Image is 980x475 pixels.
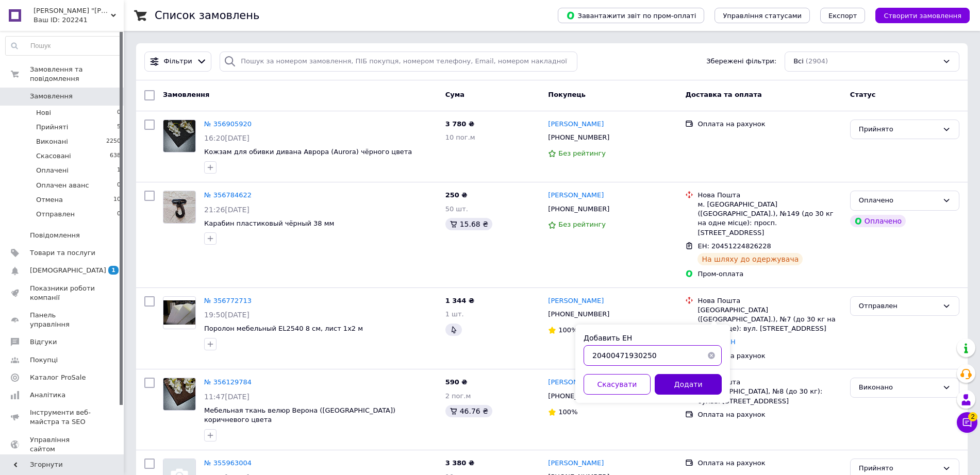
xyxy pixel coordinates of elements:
[113,195,121,205] span: 10
[697,191,841,200] div: Нова Пошта
[30,408,95,427] span: Інструменти веб-майстра та SEO
[445,133,475,141] span: 10 пог.м
[697,351,841,361] div: Оплата на рахунок
[30,311,95,329] span: Панель управління
[34,6,111,15] span: Ательє "OSHMANIN"
[548,296,604,306] a: [PERSON_NAME]
[548,459,604,468] a: [PERSON_NAME]
[697,410,841,419] div: Оплата на рахунок
[685,91,761,98] span: Доставка та оплата
[558,149,606,157] span: Без рейтингу
[445,297,474,304] span: 1 344 ₴
[117,210,121,219] span: 0
[117,166,121,175] span: 1
[548,91,586,98] span: Покупець
[163,296,196,329] a: Фото товару
[106,137,121,146] span: 2250
[697,387,841,405] div: [GEOGRAPHIC_DATA], №8 (до 30 кг): бульв. [STREET_ADDRESS]
[697,269,841,279] div: Пром-оплата
[117,108,121,117] span: 0
[204,297,252,304] a: № 356772713
[204,311,250,319] span: 19:50[DATE]
[859,382,938,393] div: Виконано
[163,378,195,410] img: Фото товару
[117,123,121,132] span: 5
[548,392,609,400] span: [PHONE_NUMBER]
[793,57,804,66] span: Всі
[548,205,609,213] span: [PHONE_NUMBER]
[163,378,196,411] a: Фото товару
[163,191,196,224] a: Фото товару
[30,65,124,83] span: Замовлення та повідомлення
[566,11,696,20] span: Завантажити звіт по пром-оплаті
[163,300,195,325] img: Фото товару
[697,306,841,334] div: [GEOGRAPHIC_DATA] ([GEOGRAPHIC_DATA].), №7 (до 30 кг на одне місце): вул. [STREET_ADDRESS]
[36,210,75,219] span: Отправлен
[30,266,106,275] span: [DEMOGRAPHIC_DATA]
[6,37,121,55] input: Пошук
[548,133,609,141] span: [PHONE_NUMBER]
[850,91,876,98] span: Статус
[204,325,363,332] span: Поролон мебельный EL2540 8 см, лист 1х2 м
[723,12,802,20] span: Управління статусами
[968,412,977,421] span: 2
[204,378,252,386] a: № 356129784
[859,124,938,135] div: Прийнято
[558,326,577,334] span: 100%
[445,405,492,417] div: 46.76 ₴
[558,408,577,416] span: 100%
[204,406,395,424] a: Мебельная ткань велюр Верона ([GEOGRAPHIC_DATA]) коричневого цвета
[163,191,195,223] img: Фото товару
[30,355,58,365] span: Покупці
[445,310,464,318] span: 1 шт.
[30,337,57,347] span: Відгуки
[204,191,252,199] a: № 356784622
[117,181,121,190] span: 0
[30,92,73,101] span: Замовлення
[445,91,464,98] span: Cума
[204,148,412,156] a: Кожзам для обивки дивана Аврора (Aurora) чёрного цвета
[36,151,71,161] span: Скасовані
[875,8,970,23] button: Створити замовлення
[30,284,95,302] span: Показники роботи компанії
[697,200,841,237] div: м. [GEOGRAPHIC_DATA] ([GEOGRAPHIC_DATA].), №149 (до 30 кг на одне місце): просп. [STREET_ADDRESS]
[30,391,65,400] span: Аналітика
[445,459,474,467] span: 3 380 ₴
[701,345,722,366] button: Очистить
[36,123,68,132] span: Прийняті
[34,15,124,25] div: Ваш ID: 202241
[163,91,209,98] span: Замовлення
[204,120,252,128] a: № 356905920
[584,334,632,342] label: Добавить ЕН
[445,378,468,386] span: 590 ₴
[558,8,704,23] button: Завантажити звіт по пром-оплаті
[204,219,334,227] a: Карабин пластиковый чёрный 38 мм
[865,11,970,19] a: Створити замовлення
[850,215,906,227] div: Оплачено
[957,412,977,433] button: Чат з покупцем2
[445,392,471,400] span: 2 пог.м
[859,195,938,206] div: Оплачено
[697,253,803,265] div: На шляху до одержувача
[30,248,95,258] span: Товари та послуги
[806,57,828,65] span: (2904)
[108,266,119,275] span: 1
[220,52,577,72] input: Пошук за номером замовлення, ПІБ покупця, номером телефону, Email, номером накладної
[584,374,651,395] button: Скасувати
[445,191,468,199] span: 250 ₴
[697,378,841,387] div: Нова Пошта
[558,220,606,228] span: Без рейтингу
[204,393,250,401] span: 11:47[DATE]
[30,435,95,454] span: Управління сайтом
[36,137,68,146] span: Виконані
[36,181,89,190] span: Оплачен аванс
[828,12,857,20] span: Експорт
[548,120,604,129] a: [PERSON_NAME]
[548,310,609,318] span: [PHONE_NUMBER]
[163,120,196,152] a: Фото товару
[697,459,841,468] div: Оплата на рахунок
[859,301,938,312] div: Отправлен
